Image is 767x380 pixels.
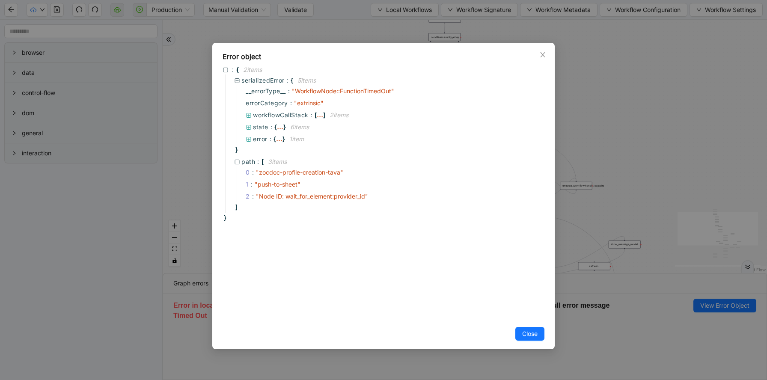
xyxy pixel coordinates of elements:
[294,99,324,107] span: " extrinsic "
[288,86,290,96] span: :
[315,110,317,120] span: [
[268,158,287,165] span: 3 item s
[287,76,289,85] span: :
[246,98,288,108] span: errorCategory
[253,111,309,119] span: workflowCallStack
[232,65,234,74] span: :
[253,135,268,142] span: error
[538,50,547,59] button: Close
[274,122,277,132] span: {
[290,123,309,131] span: 6 item s
[241,77,285,84] span: serializedError
[323,110,325,120] span: ]
[223,51,544,62] div: Error object
[283,122,286,132] span: }
[256,169,343,176] span: " zocdoc-profile-creation-tava "
[292,87,394,95] span: " WorkflowNode::FunctionTimedOut "
[311,110,313,120] span: :
[223,213,226,223] span: }
[243,66,262,73] span: 2 item s
[274,134,276,144] span: {
[277,125,283,129] div: ...
[515,327,544,341] button: Close
[330,111,348,119] span: 2 item s
[539,51,546,58] span: close
[289,135,304,142] span: 1 item
[246,192,256,201] span: 2
[252,192,254,201] div: :
[246,168,256,177] span: 0
[317,113,323,117] div: ...
[246,86,286,96] span: __errorType__
[234,145,238,154] span: }
[251,180,253,189] div: :
[256,193,368,200] span: " Node ID: wait_for_element:provider_id "
[297,77,316,84] span: 5 item s
[255,181,300,188] span: " push-to-sheet "
[253,123,268,131] span: state
[257,157,259,166] span: :
[234,202,238,212] span: ]
[276,137,282,141] div: ...
[290,98,292,108] span: :
[246,180,255,189] span: 1
[522,329,538,338] span: Close
[271,122,273,132] span: :
[291,76,293,85] span: {
[282,134,285,144] span: }
[252,168,254,177] div: :
[262,157,264,166] span: [
[241,158,255,165] span: path
[270,134,272,144] span: :
[236,65,239,74] span: {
